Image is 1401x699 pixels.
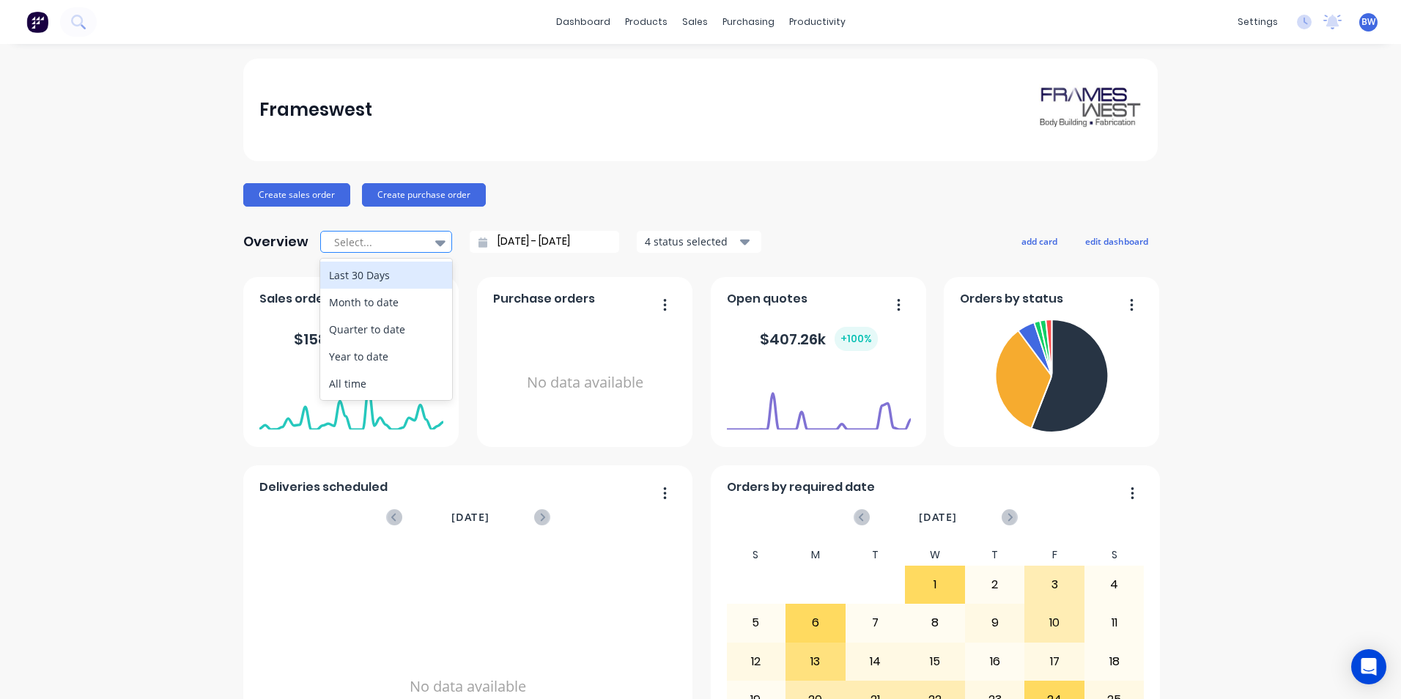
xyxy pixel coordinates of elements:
span: Orders by required date [727,478,875,496]
span: [DATE] [451,509,489,525]
div: sales [675,11,715,33]
div: S [1084,544,1145,566]
div: 14 [846,643,905,680]
div: 13 [786,643,845,680]
span: [DATE] [919,509,957,525]
div: 17 [1025,643,1084,680]
div: 16 [966,643,1024,680]
div: S [726,544,786,566]
div: + 100 % [835,327,878,351]
div: Year to date [320,343,452,370]
span: BW [1361,15,1375,29]
div: 8 [906,604,964,641]
button: Create sales order [243,183,350,207]
span: Orders by status [960,290,1063,308]
div: M [785,544,846,566]
div: Month to date [320,289,452,316]
div: Last 30 Days [320,262,452,289]
div: 2 [966,566,1024,603]
div: productivity [782,11,853,33]
div: Frameswest [259,95,372,125]
div: 5 [727,604,785,641]
img: Frameswest [1039,84,1142,136]
div: T [965,544,1025,566]
button: 4 status selected [637,231,761,253]
div: 18 [1085,643,1144,680]
div: Open Intercom Messenger [1351,649,1386,684]
div: 7 [846,604,905,641]
div: 3 [1025,566,1084,603]
div: settings [1230,11,1285,33]
div: 10 [1025,604,1084,641]
div: W [905,544,965,566]
div: 1 [906,566,964,603]
div: 12 [727,643,785,680]
div: All time [320,370,452,397]
span: Open quotes [727,290,807,308]
div: 15 [906,643,964,680]
div: Overview [243,227,308,256]
button: edit dashboard [1076,232,1158,251]
div: No data available [493,314,677,452]
div: T [846,544,906,566]
span: Purchase orders [493,290,595,308]
div: purchasing [715,11,782,33]
div: 9 [966,604,1024,641]
img: Factory [26,11,48,33]
div: $ 407.26k [760,327,878,351]
span: Deliveries scheduled [259,478,388,496]
div: 6 [786,604,845,641]
div: $ 158.75k [294,327,408,351]
button: add card [1012,232,1067,251]
button: Create purchase order [362,183,486,207]
div: 4 status selected [645,234,737,249]
div: 4 [1085,566,1144,603]
a: dashboard [549,11,618,33]
div: Quarter to date [320,316,452,343]
div: products [618,11,675,33]
div: F [1024,544,1084,566]
span: Sales orders [259,290,336,308]
div: 11 [1085,604,1144,641]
